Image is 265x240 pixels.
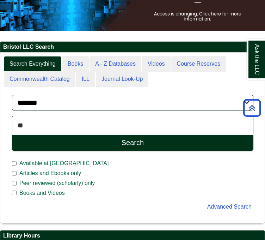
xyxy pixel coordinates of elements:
input: Articles and Ebooks only [12,170,17,176]
a: Videos [142,56,171,72]
span: Peer reviewed (scholarly) only [17,179,98,187]
a: ILL [76,71,95,87]
input: Peer reviewed (scholarly) only [12,180,17,186]
a: Books [62,56,89,72]
input: Available at [GEOGRAPHIC_DATA] [12,160,17,167]
a: A - Z Databases [90,56,141,72]
div: Search [122,139,144,147]
a: Search Everything [4,56,61,72]
span: Books and Videos [17,189,68,197]
a: Back to Top [241,103,263,113]
input: Books and Videos [12,190,17,196]
a: Advanced Search [207,204,252,210]
button: Search [12,135,253,151]
span: Articles and Ebooks only [17,169,84,178]
a: Journal Look-Up [96,71,148,87]
h2: Bristol LLC Search [0,42,265,53]
a: Course Reserves [171,56,226,72]
span: Available at [GEOGRAPHIC_DATA] [17,159,111,168]
a: Commonwealth Catalog [4,71,75,87]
